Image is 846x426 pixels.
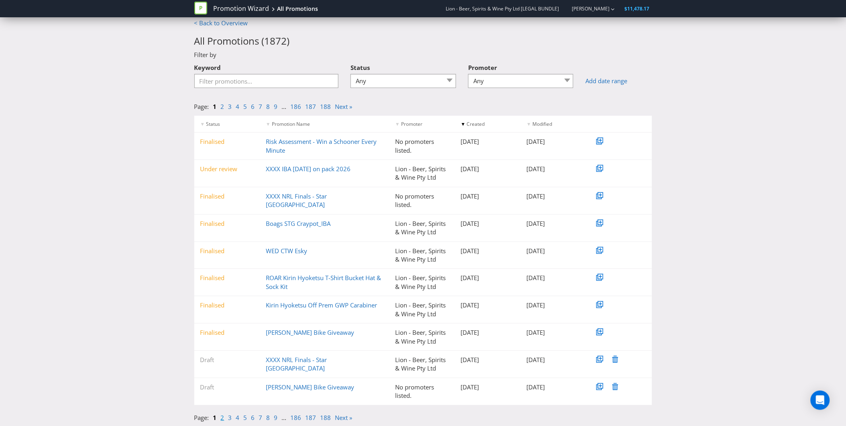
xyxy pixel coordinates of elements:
div: Lion - Beer, Spirits & Wine Pty Ltd [389,301,455,318]
div: Lion - Beer, Spirits & Wine Pty Ltd [389,219,455,237]
div: [DATE] [455,165,521,173]
a: 8 [267,414,270,422]
span: Promotion Name [272,121,310,127]
div: Draft [194,383,260,391]
span: ) [287,34,290,47]
span: Promoter [401,121,422,127]
span: ▼ [266,121,271,127]
div: Finalised [194,137,260,146]
span: Page: [194,414,209,422]
a: XXXX IBA [DATE] on pack 2026 [266,165,351,173]
label: Keyword [194,59,221,72]
li: ... [282,102,291,111]
div: Finalised [194,192,260,201]
div: [DATE] [520,328,586,337]
a: 188 [320,414,331,422]
a: Next » [335,414,353,422]
div: [DATE] [455,247,521,255]
div: Finalised [194,328,260,337]
a: ROAR Kirin Hyoketsu T-Shirt Bucket Hat & Sock Kit [266,274,381,290]
div: No promoters listed. [389,192,455,209]
span: All Promotions ( [194,34,265,47]
span: Modified [532,121,552,127]
div: Lion - Beer, Spirits & Wine Pty Ltd [389,328,455,346]
a: 187 [306,102,316,111]
span: ▼ [200,121,205,127]
a: [PERSON_NAME] Bike Giveaway [266,383,354,391]
div: [DATE] [455,274,521,282]
div: Under review [194,165,260,173]
span: Status [206,121,220,127]
div: [DATE] [455,301,521,309]
div: [DATE] [520,165,586,173]
span: Page: [194,102,209,111]
div: [DATE] [455,192,521,201]
div: [DATE] [520,301,586,309]
div: Lion - Beer, Spirits & Wine Pty Ltd [389,274,455,291]
a: 2 [221,102,224,111]
a: 4 [236,414,240,422]
div: Filter by [188,51,658,59]
div: No promoters listed. [389,383,455,400]
div: Finalised [194,247,260,255]
a: Kirin Hyoketsu Off Prem GWP Carabiner [266,301,377,309]
a: 3 [228,102,232,111]
div: Finalised [194,274,260,282]
div: [DATE] [520,192,586,201]
div: [DATE] [520,247,586,255]
a: 188 [320,102,331,111]
div: [DATE] [520,137,586,146]
div: Finalised [194,219,260,228]
a: Add date range [585,77,652,85]
a: 5 [244,102,247,111]
a: 9 [274,102,278,111]
a: Promotion Wizard [213,4,269,13]
span: Promoter [468,63,497,72]
div: [DATE] [520,356,586,364]
a: 6 [251,414,255,422]
a: XXXX NRL Finals - Star [GEOGRAPHIC_DATA] [266,356,327,372]
span: Status [351,63,370,72]
a: Next » [335,102,353,111]
input: Filter promotions... [194,74,339,88]
a: 5 [244,414,247,422]
div: [DATE] [455,328,521,337]
a: 1 [213,414,217,422]
div: Lion - Beer, Spirits & Wine Pty Ltd [389,356,455,373]
span: ▼ [461,121,466,127]
span: $11,478.17 [625,5,650,12]
a: XXXX NRL Finals - Star [GEOGRAPHIC_DATA] [266,192,327,209]
div: [DATE] [520,274,586,282]
a: 9 [274,414,278,422]
div: [DATE] [455,219,521,228]
a: 186 [291,414,302,422]
span: ▼ [395,121,400,127]
div: [DATE] [455,356,521,364]
a: 186 [291,102,302,111]
a: [PERSON_NAME] [564,5,610,12]
a: 3 [228,414,232,422]
a: WED CTW Esky [266,247,307,255]
div: [DATE] [455,137,521,146]
a: 8 [267,102,270,111]
div: Lion - Beer, Spirits & Wine Pty Ltd [389,165,455,182]
a: 4 [236,102,240,111]
a: 7 [259,102,263,111]
a: 6 [251,102,255,111]
div: Finalised [194,301,260,309]
div: Draft [194,356,260,364]
span: ▼ [526,121,531,127]
span: Lion - Beer, Spirits & Wine Pty Ltd [LEGAL BUNDLE] [446,5,559,12]
div: [DATE] [455,383,521,391]
span: Created [467,121,485,127]
div: Open Intercom Messenger [811,391,830,410]
div: [DATE] [520,219,586,228]
div: [DATE] [520,383,586,391]
div: Lion - Beer, Spirits & Wine Pty Ltd [389,247,455,264]
span: 1872 [265,34,287,47]
li: ... [282,414,291,422]
a: 2 [221,414,224,422]
a: Risk Assessment - Win a Schooner Every Minute [266,137,377,154]
a: 7 [259,414,263,422]
a: 1 [213,102,217,111]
